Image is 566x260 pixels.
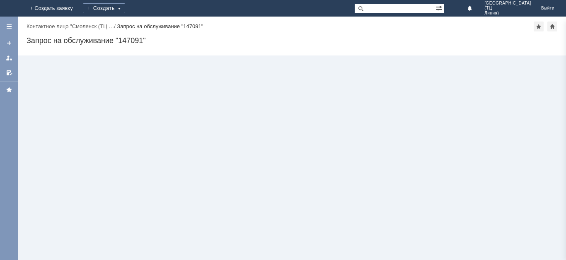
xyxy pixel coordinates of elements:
a: Создать заявку [2,36,16,50]
span: [GEOGRAPHIC_DATA] [484,1,531,6]
div: Запрос на обслуживание "147091" [27,36,558,45]
div: Создать [83,3,125,13]
div: / [27,23,117,29]
span: (ТЦ [484,6,531,11]
a: Контактное лицо "Смоленск (ТЦ … [27,23,114,29]
div: Добавить в избранное [534,22,544,31]
a: Мои заявки [2,51,16,65]
span: Линия) [484,11,531,16]
a: Мои согласования [2,66,16,79]
span: Расширенный поиск [436,4,444,12]
div: Запрос на обслуживание "147091" [117,23,203,29]
div: Сделать домашней страницей [547,22,557,31]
